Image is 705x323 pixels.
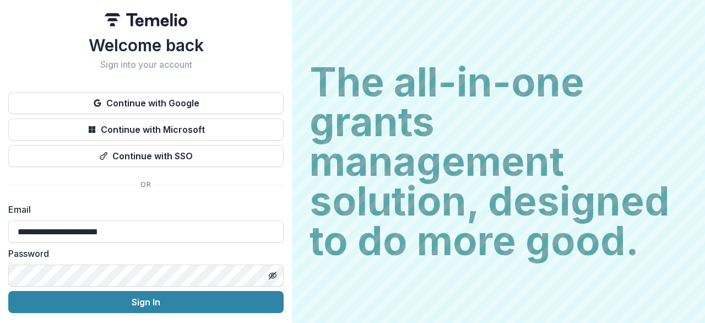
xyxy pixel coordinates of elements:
[8,35,284,55] h1: Welcome back
[8,291,284,313] button: Sign In
[8,119,284,141] button: Continue with Microsoft
[8,247,277,260] label: Password
[8,60,284,70] h2: Sign into your account
[8,203,277,216] label: Email
[8,145,284,167] button: Continue with SSO
[105,13,187,26] img: Temelio
[264,267,281,284] button: Toggle password visibility
[8,92,284,114] button: Continue with Google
